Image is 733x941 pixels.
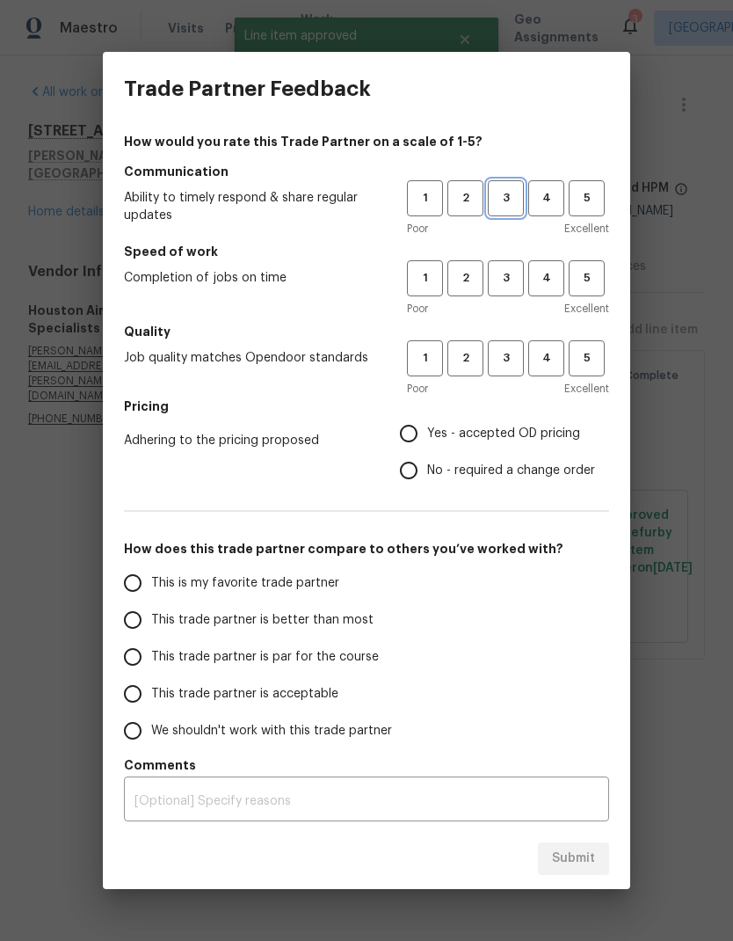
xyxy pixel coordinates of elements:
h5: Quality [124,323,609,340]
button: 4 [528,260,564,296]
span: 4 [530,348,562,368]
button: 5 [569,180,605,216]
span: Ability to timely respond & share regular updates [124,189,379,224]
span: This is my favorite trade partner [151,574,339,593]
span: 2 [449,268,482,288]
span: Excellent [564,300,609,317]
span: 4 [530,188,562,208]
button: 3 [488,340,524,376]
button: 1 [407,180,443,216]
span: 1 [409,188,441,208]
span: 3 [490,348,522,368]
button: 1 [407,260,443,296]
h5: Speed of work [124,243,609,260]
h5: Communication [124,163,609,180]
span: 1 [409,268,441,288]
span: This trade partner is acceptable [151,685,338,704]
h5: Comments [124,756,609,774]
button: 4 [528,180,564,216]
button: 3 [488,260,524,296]
button: 1 [407,340,443,376]
span: No - required a change order [427,462,595,480]
span: 2 [449,188,482,208]
button: 2 [447,260,483,296]
h4: How would you rate this Trade Partner on a scale of 1-5? [124,133,609,150]
span: 4 [530,268,562,288]
span: 2 [449,348,482,368]
span: 3 [490,268,522,288]
span: Yes - accepted OD pricing [427,425,580,443]
span: Poor [407,380,428,398]
span: 5 [570,188,603,208]
button: 2 [447,340,483,376]
span: Excellent [564,220,609,237]
span: This trade partner is better than most [151,611,374,630]
h5: Pricing [124,398,609,415]
button: 2 [447,180,483,216]
button: 4 [528,340,564,376]
div: Pricing [400,415,609,489]
span: 5 [570,268,603,288]
span: Adhering to the pricing proposed [124,432,372,449]
span: Job quality matches Opendoor standards [124,349,379,367]
button: 3 [488,180,524,216]
span: Completion of jobs on time [124,269,379,287]
span: Poor [407,300,428,317]
h3: Trade Partner Feedback [124,77,371,101]
h5: How does this trade partner compare to others you’ve worked with? [124,540,609,558]
button: 5 [569,260,605,296]
span: Poor [407,220,428,237]
div: How does this trade partner compare to others you’ve worked with? [124,565,609,749]
span: This trade partner is par for the course [151,648,379,667]
button: 5 [569,340,605,376]
span: 5 [570,348,603,368]
span: 3 [490,188,522,208]
span: 1 [409,348,441,368]
span: We shouldn't work with this trade partner [151,722,392,740]
span: Excellent [564,380,609,398]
